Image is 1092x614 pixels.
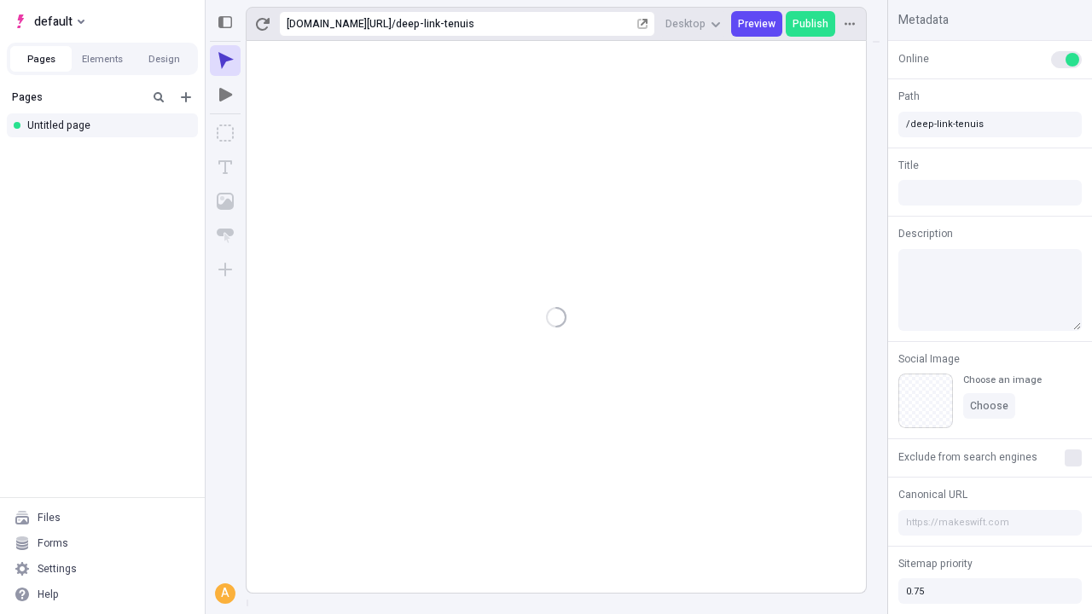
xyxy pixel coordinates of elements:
span: Exclude from search engines [898,449,1037,465]
div: Untitled page [27,119,184,132]
div: Choose an image [963,374,1042,386]
div: deep-link-tenuis [396,17,634,31]
button: Pages [10,46,72,72]
span: Desktop [665,17,706,31]
input: https://makeswift.com [898,510,1082,536]
span: Canonical URL [898,487,967,502]
button: Design [133,46,195,72]
span: Sitemap priority [898,556,973,571]
span: default [34,11,73,32]
span: Choose [970,399,1008,413]
button: Select site [7,9,91,34]
div: Forms [38,536,68,550]
div: Files [38,511,61,524]
span: Online [898,51,929,67]
button: Text [210,152,241,182]
div: Help [38,588,59,601]
div: A [217,585,234,602]
span: Path [898,89,920,104]
button: Button [210,220,241,251]
button: Choose [963,393,1015,419]
button: Preview [731,11,782,37]
button: Elements [72,46,133,72]
button: Publish [786,11,835,37]
button: Add new [176,87,196,107]
button: Image [210,186,241,217]
button: Box [210,118,241,148]
div: Pages [12,90,142,104]
button: Desktop [659,11,728,37]
span: Description [898,226,953,241]
span: Preview [738,17,775,31]
span: Social Image [898,351,960,367]
div: / [392,17,396,31]
div: [URL][DOMAIN_NAME] [287,17,392,31]
span: Title [898,158,919,173]
span: Publish [793,17,828,31]
div: Settings [38,562,77,576]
